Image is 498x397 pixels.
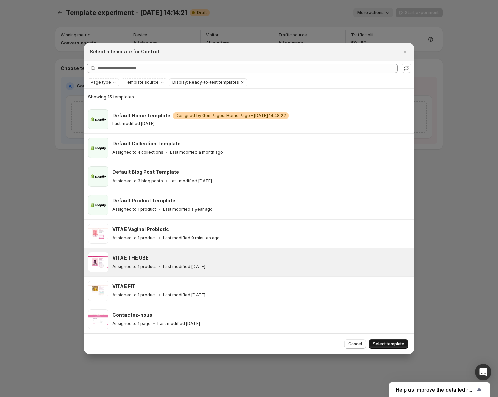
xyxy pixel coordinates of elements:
[124,80,159,85] span: Template source
[239,79,246,86] button: Clear
[170,150,223,155] p: Last modified a month ago
[172,80,239,85] span: Display: Ready-to-test templates
[112,312,152,318] h3: Contactez-nous
[112,321,151,326] p: Assigned to 1 page
[112,112,170,119] h3: Default Home Template
[112,150,163,155] p: Assigned to 4 collections
[163,235,220,241] p: Last modified 9 minutes ago
[112,292,156,298] p: Assigned to 1 product
[348,341,362,347] span: Cancel
[369,339,408,349] button: Select template
[163,207,213,212] p: Last modified a year ago
[91,80,111,85] span: Page type
[112,235,156,241] p: Assigned to 1 product
[112,283,135,290] h3: VITAE FIT
[88,195,108,215] img: Default Product Template
[169,79,239,86] button: Display: Ready-to-test templates
[112,197,175,204] h3: Default Product Template
[88,94,134,100] span: Showing 15 templates
[396,386,483,394] button: Show survey - Help us improve the detailed report for A/B campaigns
[163,264,205,269] p: Last modified [DATE]
[112,178,163,184] p: Assigned to 3 blog posts
[344,339,366,349] button: Cancel
[163,292,205,298] p: Last modified [DATE]
[88,109,108,129] img: Default Home Template
[112,264,156,269] p: Assigned to 1 product
[176,113,286,118] span: Designed by GemPages: Home Page - [DATE] 14:48:22
[475,364,491,380] div: Open Intercom Messenger
[112,226,169,233] h3: VITAE Vaginal Probiotic
[112,254,149,261] h3: VITAE THE UBE
[87,79,119,86] button: Page type
[400,47,410,56] button: Close
[396,387,475,393] span: Help us improve the detailed report for A/B campaigns
[373,341,404,347] span: Select template
[90,48,159,55] h2: Select a template for Control
[88,138,108,158] img: Default Collection Template
[112,140,181,147] h3: Default Collection Template
[170,178,212,184] p: Last modified [DATE]
[112,207,156,212] p: Assigned to 1 product
[112,169,179,175] h3: Default Blog Post Template
[121,79,167,86] button: Template source
[88,166,108,187] img: Default Blog Post Template
[112,121,155,126] p: Last modified [DATE]
[157,321,200,326] p: Last modified [DATE]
